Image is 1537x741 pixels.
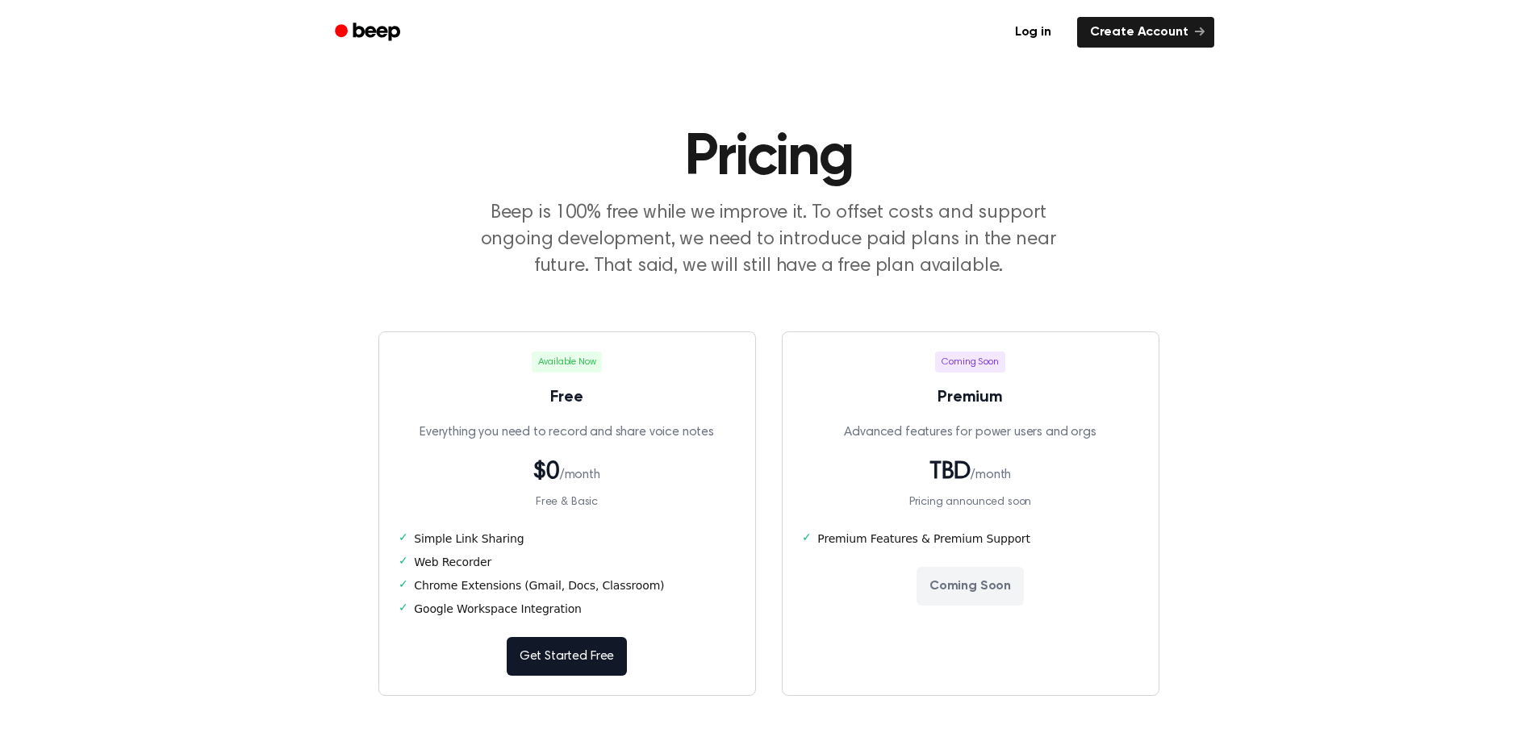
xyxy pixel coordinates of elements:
[917,567,1024,606] button: Coming Soon
[399,423,736,442] p: Everything you need to record and share voice notes
[802,385,1139,410] h3: Premium
[459,200,1079,280] p: Beep is 100% free while we improve it. To offset costs and support ongoing development, we need t...
[802,423,1139,442] p: Advanced features for power users and orgs
[1077,17,1214,48] a: Create Account
[399,601,408,618] span: ✓
[802,531,1139,547] li: Premium Features & Premium Support
[507,637,627,676] a: Get Started Free
[802,531,812,547] span: ✓
[399,531,408,547] span: ✓
[399,577,408,594] span: ✓
[399,531,736,547] li: Simple Link Sharing
[399,494,736,511] p: Free & Basic
[533,460,560,485] span: $0
[399,554,408,571] span: ✓
[399,577,736,594] li: Chrome Extensions (Gmail, Docs, Classroom)
[802,494,1139,511] p: Pricing announced soon
[935,352,1004,373] span: Coming Soon
[532,352,603,373] span: Available Now
[560,468,600,481] span: /month
[971,468,1011,481] span: /month
[929,460,971,485] span: TBD
[399,554,736,571] li: Web Recorder
[324,17,415,48] a: Beep
[999,14,1067,51] a: Log in
[356,129,1182,187] h1: Pricing
[399,385,736,410] h3: Free
[399,601,736,618] li: Google Workspace Integration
